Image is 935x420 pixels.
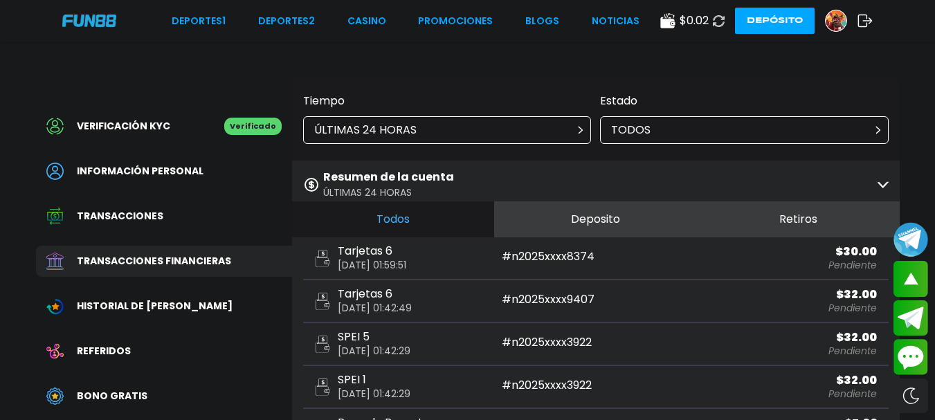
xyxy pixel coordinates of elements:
img: Wagering Transaction [46,298,64,315]
button: Todos [292,201,495,237]
p: ÚLTIMAS 24 HORAS [323,185,454,200]
a: CASINO [347,14,386,28]
p: Pendiente [689,389,877,399]
button: Depósito [735,8,815,34]
a: ReferralReferidos [36,336,292,367]
a: PersonalInformación personal [36,156,292,187]
p: $ 32.00 [689,289,877,300]
img: Company Logo [62,15,116,26]
p: SPEI 5 [338,331,410,343]
span: Referidos [77,344,131,358]
p: ÚLTIMAS 24 HORAS [314,122,417,138]
p: Verificado [224,118,282,135]
img: Transaction History [46,208,64,225]
a: NOTICIAS [592,14,639,28]
button: Deposito [494,201,697,237]
p: [DATE] 01:42:49 [338,302,412,313]
p: # n2025xxxx9407 [502,294,689,305]
p: Estado [600,93,889,109]
p: $ 32.00 [689,332,877,343]
a: BLOGS [525,14,559,28]
a: Free BonusBono Gratis [36,381,292,412]
p: # n2025xxxx8374 [502,251,689,262]
p: [DATE] 01:59:51 [338,259,406,271]
button: Retiros [697,201,900,237]
img: Avatar [826,10,846,31]
p: Resumen de la cuenta [323,169,454,185]
p: Tarjetas 6 [338,246,406,257]
span: Bono Gratis [77,389,147,403]
span: $ 0.02 [680,12,709,29]
img: Personal [46,163,64,180]
p: # n2025xxxx3922 [502,337,689,348]
p: Pendiente [689,303,877,313]
a: Avatar [825,10,857,32]
p: # n2025xxxx3922 [502,380,689,391]
p: TODOS [611,122,651,138]
button: Join telegram channel [893,221,928,257]
span: Transacciones [77,209,163,223]
button: scroll up [893,261,928,297]
p: Tarjetas 6 [338,289,412,300]
img: Financial Transaction [46,253,64,270]
button: Contact customer service [893,339,928,375]
span: Verificación KYC [77,119,170,134]
span: Transacciones financieras [77,254,231,268]
span: Información personal [77,164,203,179]
p: Pendiente [689,260,877,270]
p: Pendiente [689,346,877,356]
p: $ 32.00 [689,375,877,386]
a: Verificación KYCVerificado [36,111,292,142]
a: Wagering TransactionHistorial de [PERSON_NAME] [36,291,292,322]
p: Tiempo [303,93,592,109]
span: Historial de [PERSON_NAME] [77,299,233,313]
p: SPEI 1 [338,374,410,385]
a: Promociones [418,14,493,28]
p: $ 30.00 [689,246,877,257]
button: Join telegram [893,300,928,336]
a: Transaction HistoryTransacciones [36,201,292,232]
div: Switch theme [893,378,928,413]
a: Financial TransactionTransacciones financieras [36,246,292,277]
a: Deportes1 [172,14,226,28]
img: Free Bonus [46,387,64,405]
a: Deportes2 [258,14,315,28]
img: Referral [46,343,64,360]
p: [DATE] 01:42:29 [338,388,410,399]
p: [DATE] 01:42:29 [338,345,410,356]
